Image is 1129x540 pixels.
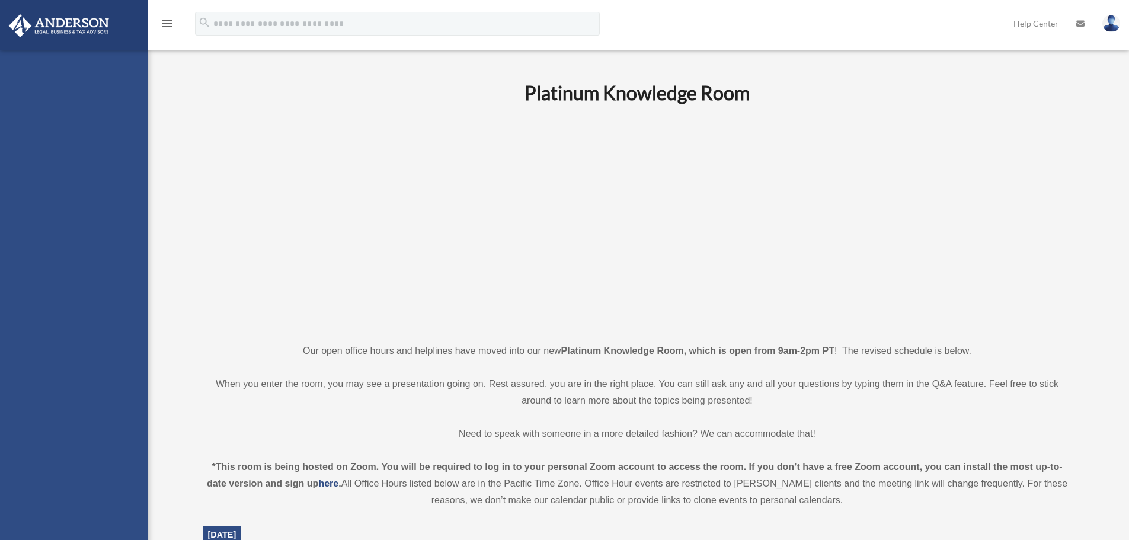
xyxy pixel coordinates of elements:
[338,478,341,488] strong: .
[459,120,815,321] iframe: 231110_Toby_KnowledgeRoom
[524,81,750,104] b: Platinum Knowledge Room
[208,530,236,539] span: [DATE]
[203,459,1072,509] div: All Office Hours listed below are in the Pacific Time Zone. Office Hour events are restricted to ...
[5,14,113,37] img: Anderson Advisors Platinum Portal
[203,376,1072,409] p: When you enter the room, you may see a presentation going on. Rest assured, you are in the right ...
[207,462,1063,488] strong: *This room is being hosted on Zoom. You will be required to log in to your personal Zoom account ...
[561,346,834,356] strong: Platinum Knowledge Room, which is open from 9am-2pm PT
[318,478,338,488] a: here
[160,21,174,31] a: menu
[203,343,1072,359] p: Our open office hours and helplines have moved into our new ! The revised schedule is below.
[198,16,211,29] i: search
[160,17,174,31] i: menu
[203,426,1072,442] p: Need to speak with someone in a more detailed fashion? We can accommodate that!
[1102,15,1120,32] img: User Pic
